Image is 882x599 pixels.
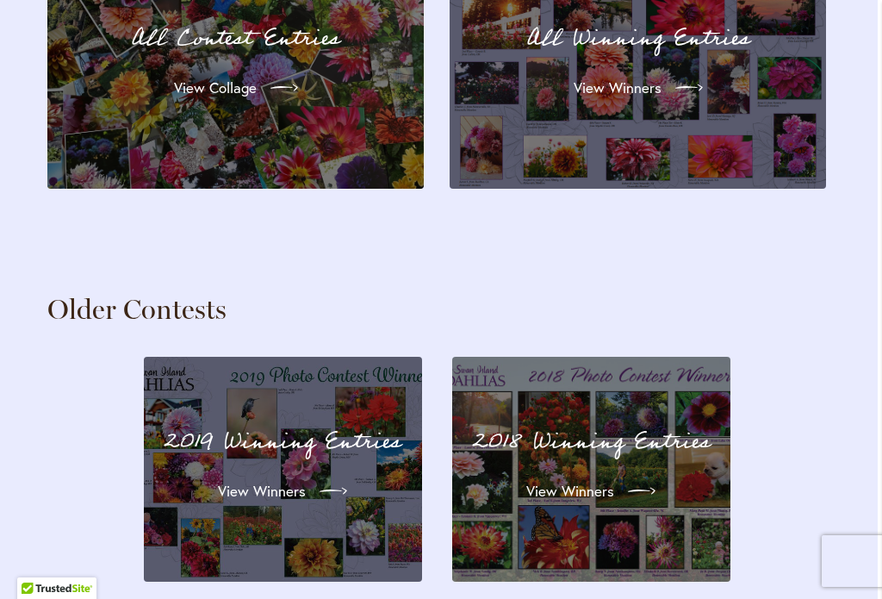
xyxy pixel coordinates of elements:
[560,64,717,112] a: View Winners
[78,21,393,57] p: All Contest Entries
[165,424,401,460] p: 2019 Winning Entries
[574,78,661,98] span: View Winners
[473,424,710,460] p: 2018 Winning Entries
[204,467,361,515] a: View Winners
[160,64,312,112] a: View Collage
[218,481,306,502] span: View Winners
[174,78,257,98] span: View Collage
[481,21,795,57] p: All Winning Entries
[512,467,669,515] a: View Winners
[47,292,826,327] h3: Older Contests
[526,481,614,502] span: View Winners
